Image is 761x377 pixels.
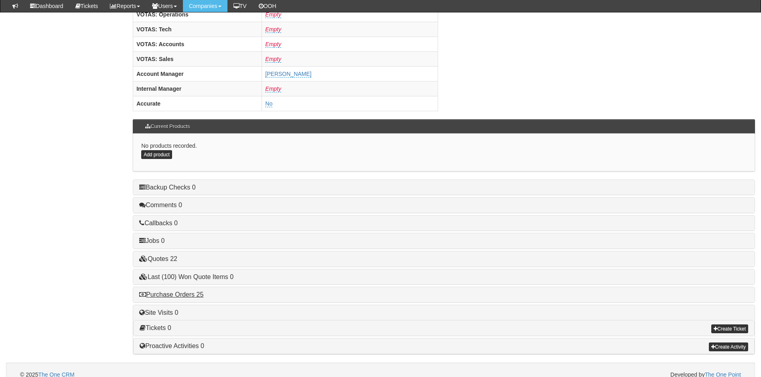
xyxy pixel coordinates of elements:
a: Create Activity [709,342,748,351]
a: Add product [141,150,172,159]
a: Purchase Orders 25 [139,291,203,298]
a: Site Visits 0 [139,309,178,316]
a: Tickets 0 [140,324,171,331]
a: No [265,100,272,107]
a: Empty [265,26,281,33]
a: Quotes 22 [139,255,177,262]
div: No products recorded. [133,134,755,171]
th: Account Manager [133,66,262,81]
a: Backup Checks 0 [139,184,196,191]
a: Jobs 0 [139,237,164,244]
a: [PERSON_NAME] [265,71,311,77]
a: Last (100) Won Quote Items 0 [139,273,233,280]
th: Internal Manager [133,81,262,96]
a: Proactive Activities 0 [140,342,204,349]
a: Empty [265,41,281,48]
a: Callbacks 0 [139,220,178,226]
th: Accurate [133,96,262,111]
a: Create Ticket [711,324,748,333]
a: Empty [265,56,281,63]
a: Comments 0 [139,202,182,208]
th: VOTAS: Operations [133,7,262,22]
th: VOTAS: Sales [133,51,262,66]
h3: Current Products [141,120,194,133]
th: VOTAS: Tech [133,22,262,37]
a: Empty [265,86,281,92]
a: Empty [265,11,281,18]
th: VOTAS: Accounts [133,37,262,51]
